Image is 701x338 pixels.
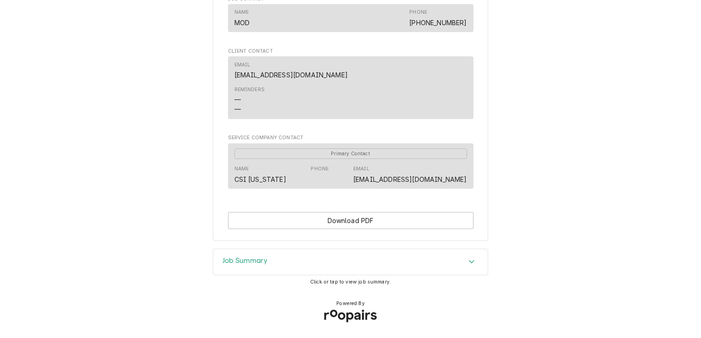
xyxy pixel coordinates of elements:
[234,9,250,27] div: Name
[336,300,365,307] span: Powered By
[409,19,467,27] a: [PHONE_NUMBER]
[234,165,249,173] div: Name
[353,165,369,173] div: Email
[311,165,328,173] div: Phone
[234,174,286,184] div: CSI [US_STATE]
[234,95,241,104] div: —
[228,56,473,119] div: Contact
[234,86,265,93] div: Reminders
[409,9,427,16] div: Phone
[234,148,467,159] div: Primary
[234,61,348,80] div: Email
[310,279,391,285] span: Click or tap to view job summary.
[223,256,267,265] h3: Job Summary
[228,4,473,36] div: Job Contact List
[353,165,467,184] div: Email
[228,56,473,123] div: Client Contact List
[228,134,473,142] span: Service Company Contact
[213,249,488,275] div: Accordion Header
[228,48,473,55] span: Client Contact
[228,134,473,193] div: Service Company Contact
[353,175,467,183] a: [EMAIL_ADDRESS][DOMAIN_NAME]
[228,48,473,123] div: Client Contact
[234,86,265,114] div: Reminders
[234,18,250,27] div: MOD
[228,212,473,229] div: Button Group
[234,71,348,79] a: [EMAIL_ADDRESS][DOMAIN_NAME]
[213,249,488,275] button: Accordion Details Expand Trigger
[228,212,473,229] button: Download PDF
[234,148,467,159] span: Primary Contact
[234,165,286,184] div: Name
[234,104,241,114] div: —
[311,165,328,184] div: Phone
[228,143,473,193] div: Service Company Contact List
[228,212,473,229] div: Button Group Row
[317,302,384,330] img: Roopairs
[213,249,488,275] div: Job Summary
[409,9,467,27] div: Phone
[228,4,473,32] div: Contact
[234,9,249,16] div: Name
[234,61,250,69] div: Email
[228,143,473,189] div: Contact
